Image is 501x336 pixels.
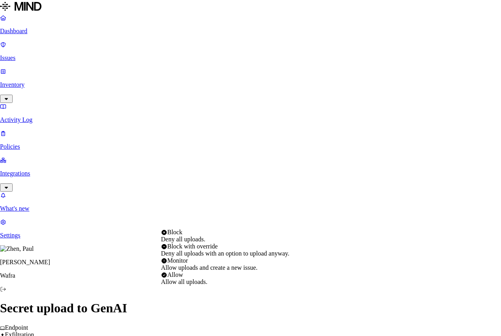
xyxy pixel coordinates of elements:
[161,250,290,257] span: Deny all uploads with an option to upload anyway.
[161,236,205,243] span: Deny all uploads.
[167,257,188,264] span: Monitor
[167,243,218,250] span: Block with override
[167,229,182,235] span: Block
[167,271,183,278] span: Allow
[161,278,208,285] span: Allow all uploads.
[161,264,258,271] span: Allow uploads and create a new issue.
